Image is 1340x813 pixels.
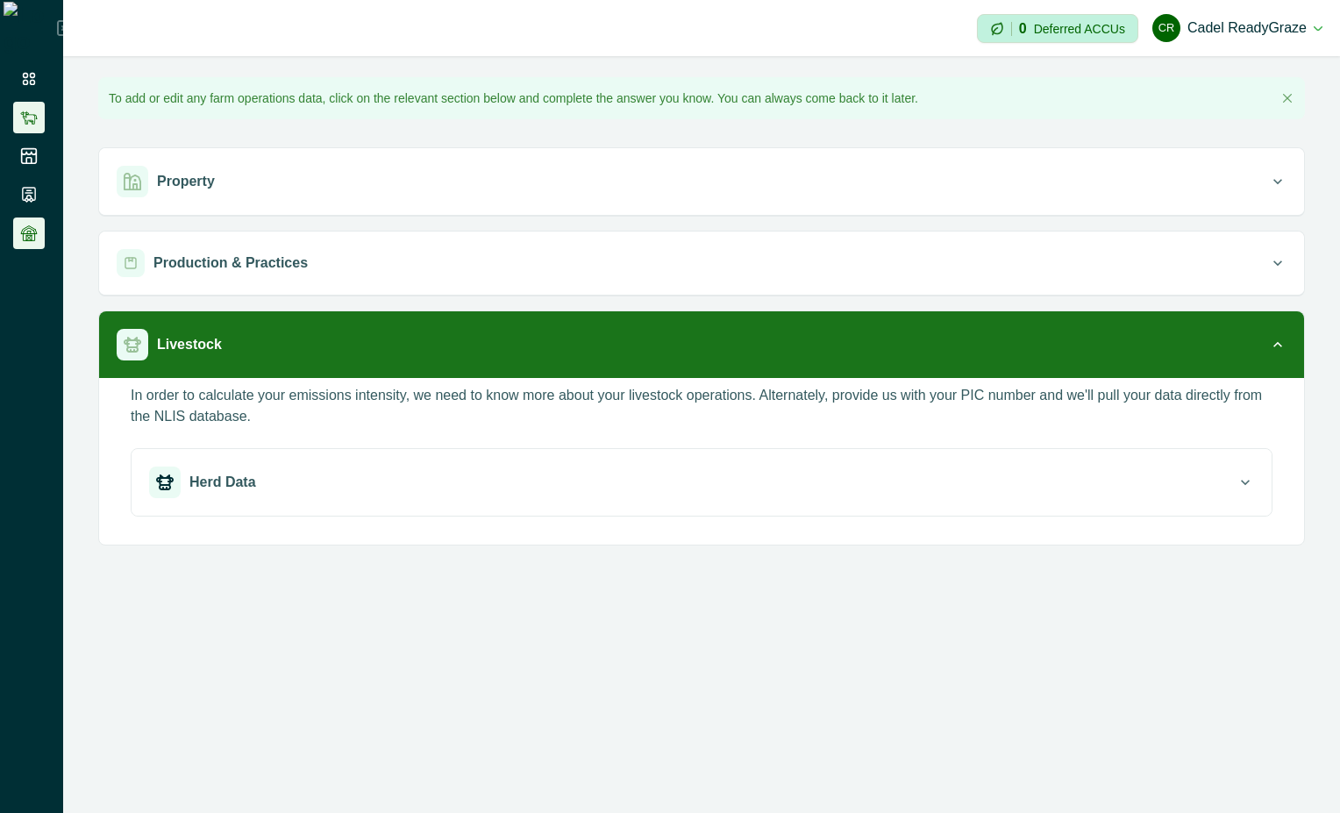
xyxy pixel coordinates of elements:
[189,472,256,493] p: Herd Data
[132,449,1272,516] button: Herd Data
[99,311,1304,378] button: Livestock
[1019,22,1027,36] p: 0
[1277,88,1298,109] button: Close
[99,148,1304,215] button: Property
[157,171,215,192] p: Property
[153,253,308,274] p: Production & Practices
[109,89,918,108] p: To add or edit any farm operations data, click on the relevant section below and complete the ans...
[99,232,1304,295] button: Production & Practices
[4,2,57,54] img: Logo
[1152,7,1322,49] button: Cadel ReadyGrazeCadel ReadyGraze
[99,378,1304,545] div: Livestock
[131,385,1272,427] p: In order to calculate your emissions intensity, we need to know more about your livestock operati...
[1034,22,1125,35] p: Deferred ACCUs
[157,334,222,355] p: Livestock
